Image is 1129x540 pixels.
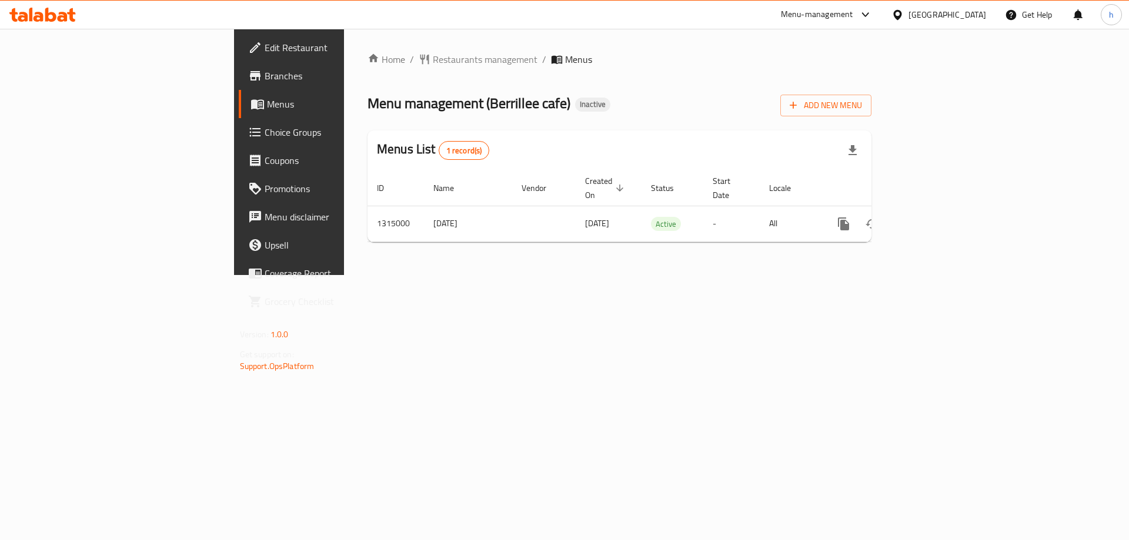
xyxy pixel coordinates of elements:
[760,206,820,242] td: All
[377,140,489,160] h2: Menus List
[820,170,952,206] th: Actions
[240,327,269,342] span: Version:
[424,206,512,242] td: [DATE]
[830,210,858,238] button: more
[239,90,423,118] a: Menus
[265,41,413,55] span: Edit Restaurant
[433,181,469,195] span: Name
[265,210,413,224] span: Menu disclaimer
[239,231,423,259] a: Upsell
[439,141,490,160] div: Total records count
[265,125,413,139] span: Choice Groups
[542,52,546,66] li: /
[239,146,423,175] a: Coupons
[368,52,871,66] nav: breadcrumb
[433,52,537,66] span: Restaurants management
[239,33,423,62] a: Edit Restaurant
[651,181,689,195] span: Status
[267,97,413,111] span: Menus
[713,174,746,202] span: Start Date
[585,216,609,231] span: [DATE]
[265,182,413,196] span: Promotions
[769,181,806,195] span: Locale
[239,287,423,316] a: Grocery Checklist
[239,203,423,231] a: Menu disclaimer
[908,8,986,21] div: [GEOGRAPHIC_DATA]
[265,294,413,308] span: Grocery Checklist
[240,358,315,374] a: Support.OpsPlatform
[368,170,952,242] table: enhanced table
[703,206,760,242] td: -
[839,136,867,165] div: Export file
[419,52,537,66] a: Restaurants management
[651,217,681,231] span: Active
[780,95,871,116] button: Add New Menu
[1109,8,1114,21] span: h
[565,52,592,66] span: Menus
[377,181,399,195] span: ID
[790,98,862,113] span: Add New Menu
[239,175,423,203] a: Promotions
[239,62,423,90] a: Branches
[265,153,413,167] span: Coupons
[265,238,413,252] span: Upsell
[439,145,489,156] span: 1 record(s)
[651,217,681,231] div: Active
[265,266,413,280] span: Coverage Report
[575,98,610,112] div: Inactive
[575,99,610,109] span: Inactive
[240,347,294,362] span: Get support on:
[781,8,853,22] div: Menu-management
[239,118,423,146] a: Choice Groups
[239,259,423,287] a: Coverage Report
[270,327,289,342] span: 1.0.0
[265,69,413,83] span: Branches
[522,181,562,195] span: Vendor
[368,90,570,116] span: Menu management ( Berrillee cafe )
[585,174,627,202] span: Created On
[858,210,886,238] button: Change Status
